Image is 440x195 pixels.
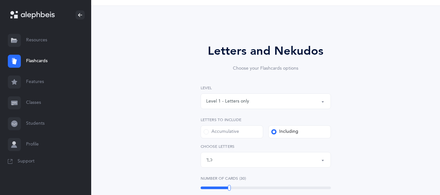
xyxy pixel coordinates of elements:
[182,65,349,72] div: Choose your Flashcards options
[206,157,212,163] div: כּ , ךּ
[18,158,35,165] span: Support
[201,93,331,109] button: Level 1 - Letters only
[201,175,331,181] label: Number of Cards (30)
[201,144,331,149] label: Choose letters
[271,129,298,135] div: Including
[182,42,349,60] div: Letters and Nekudos
[206,98,249,105] div: Level 1 - Letters only
[201,152,331,168] button: כּ, ךּ
[204,129,239,135] div: Accumulative
[201,85,331,91] label: Level
[201,117,331,123] label: Letters to include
